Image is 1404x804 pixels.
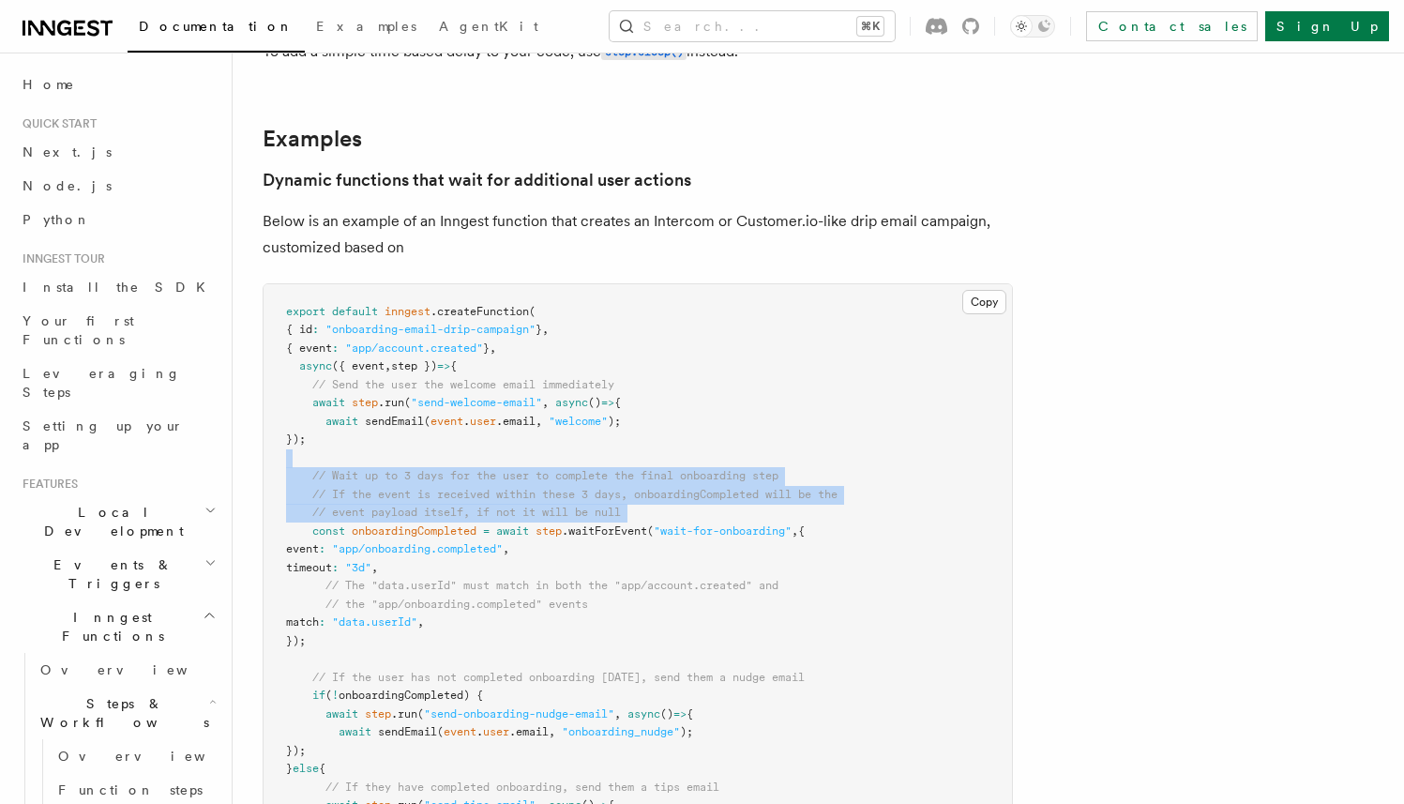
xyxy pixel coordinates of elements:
span: // If the event is received within these 3 days, onboardingCompleted will be the [312,488,838,501]
span: Leveraging Steps [23,366,181,400]
span: await [325,707,358,721]
span: , [417,615,424,629]
span: "onboarding_nudge" [562,725,680,738]
span: { event [286,341,332,355]
a: Examples [305,6,428,51]
button: Local Development [15,495,220,548]
span: }); [286,432,306,446]
span: } [483,341,490,355]
span: .email [509,725,549,738]
span: . [476,725,483,738]
span: async [627,707,660,721]
span: => [437,359,450,372]
span: await [339,725,371,738]
span: sendEmail [378,725,437,738]
span: timeout [286,561,332,574]
span: "send-onboarding-nudge-email" [424,707,614,721]
span: event [444,725,476,738]
span: Install the SDK [23,280,217,295]
a: Examples [263,126,362,152]
span: , [536,415,542,428]
span: ( [529,305,536,318]
span: .waitForEvent [562,524,647,538]
a: Python [15,203,220,236]
span: "onboarding-email-drip-campaign" [325,323,536,336]
span: async [555,396,588,409]
span: ( [417,707,424,721]
span: await [496,524,529,538]
span: : [332,341,339,355]
span: { id [286,323,312,336]
span: Overview [58,749,251,764]
a: Your first Functions [15,304,220,356]
span: Inngest tour [15,251,105,266]
span: ({ event [332,359,385,372]
span: Python [23,212,91,227]
span: : [332,561,339,574]
span: , [792,524,798,538]
span: step [536,524,562,538]
span: Home [23,75,75,94]
span: ); [608,415,621,428]
span: Setting up your app [23,418,184,452]
span: onboardingCompleted) { [339,689,483,702]
span: step [365,707,391,721]
span: , [614,707,621,721]
span: ! [332,689,339,702]
span: // event payload itself, if not it will be null [312,506,621,519]
span: , [490,341,496,355]
span: , [385,359,391,372]
span: Local Development [15,503,204,540]
a: Leveraging Steps [15,356,220,409]
button: Copy [962,290,1006,314]
a: Install the SDK [15,270,220,304]
span: , [371,561,378,574]
p: Below is an example of an Inngest function that creates an Intercom or Customer.io-like drip emai... [263,208,1013,261]
span: user [470,415,496,428]
span: // Wait up to 3 days for the user to complete the final onboarding step [312,469,778,482]
span: }); [286,744,306,757]
a: Sign Up [1265,11,1389,41]
span: : [319,542,325,555]
span: .run [391,707,417,721]
button: Search...⌘K [610,11,895,41]
a: AgentKit [428,6,550,51]
span: Steps & Workflows [33,694,209,732]
span: { [450,359,457,372]
span: , [503,542,509,555]
span: : [319,615,325,629]
span: } [536,323,542,336]
button: Events & Triggers [15,548,220,600]
span: Inngest Functions [15,608,203,645]
span: ( [325,689,332,702]
span: await [312,396,345,409]
a: Setting up your app [15,409,220,462]
span: => [601,396,614,409]
a: Documentation [128,6,305,53]
span: Documentation [139,19,294,34]
span: inngest [385,305,430,318]
span: "data.userId" [332,615,417,629]
span: ( [404,396,411,409]
span: { [798,524,805,538]
span: // If the user has not completed onboarding [DATE], send them a nudge email [312,671,805,684]
a: step.sleep() [601,42,687,60]
span: .createFunction [430,305,529,318]
span: "welcome" [549,415,608,428]
span: Events & Triggers [15,555,204,593]
span: default [332,305,378,318]
a: Overview [33,653,220,687]
span: Function steps [58,782,203,797]
span: user [483,725,509,738]
span: Node.js [23,178,112,193]
span: // the "app/onboarding.completed" events [325,598,588,611]
span: async [299,359,332,372]
span: sendEmail [365,415,424,428]
span: event [286,542,319,555]
span: () [660,707,673,721]
span: .email [496,415,536,428]
span: = [483,524,490,538]
span: match [286,615,319,629]
span: step }) [391,359,437,372]
span: ( [437,725,444,738]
